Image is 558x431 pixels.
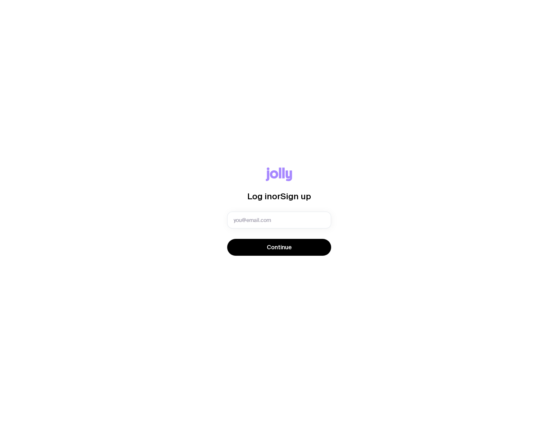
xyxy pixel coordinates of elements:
span: or [272,191,280,201]
button: Continue [227,239,331,256]
span: Log in [247,191,272,201]
span: Sign up [280,191,311,201]
span: Continue [266,243,292,251]
input: you@email.com [227,212,331,228]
